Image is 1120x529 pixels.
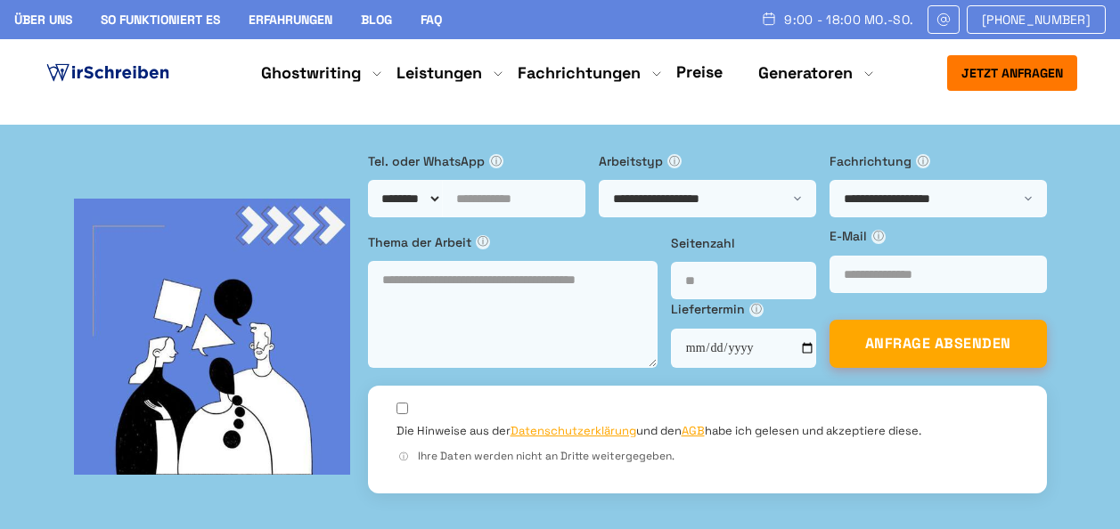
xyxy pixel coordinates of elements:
span: 9:00 - 18:00 Mo.-So. [784,12,913,27]
img: logo ghostwriter-österreich [43,60,173,86]
label: Arbeitstyp [599,151,816,171]
span: ⓘ [667,154,682,168]
a: Blog [361,12,392,28]
a: AGB [682,423,705,438]
a: Erfahrungen [249,12,332,28]
a: Datenschutzerklärung [511,423,636,438]
label: Thema der Arbeit [368,232,658,252]
img: Schedule [761,12,777,26]
span: ⓘ [916,154,930,168]
label: Fachrichtung [830,151,1047,171]
img: Email [936,12,952,27]
span: [PHONE_NUMBER] [982,12,1091,27]
a: Generatoren [758,62,853,84]
a: So funktioniert es [101,12,220,28]
a: Fachrichtungen [518,62,641,84]
a: Leistungen [396,62,482,84]
label: Tel. oder WhatsApp [368,151,585,171]
label: E-Mail [830,226,1047,246]
a: Preise [676,61,723,82]
img: bg [74,199,350,475]
span: ⓘ [396,450,411,464]
label: Seitenzahl [671,233,816,253]
a: [PHONE_NUMBER] [967,5,1106,34]
span: ⓘ [489,154,503,168]
a: Ghostwriting [261,62,361,84]
span: ⓘ [871,230,886,244]
a: Über uns [14,12,72,28]
label: Die Hinweise aus der und den habe ich gelesen und akzeptiere diese. [396,423,921,439]
span: ⓘ [749,303,764,317]
button: Jetzt anfragen [947,55,1077,91]
a: FAQ [421,12,442,28]
div: Ihre Daten werden nicht an Dritte weitergegeben. [396,448,1018,465]
label: Liefertermin [671,299,816,319]
button: ANFRAGE ABSENDEN [830,320,1047,368]
span: ⓘ [476,235,490,249]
